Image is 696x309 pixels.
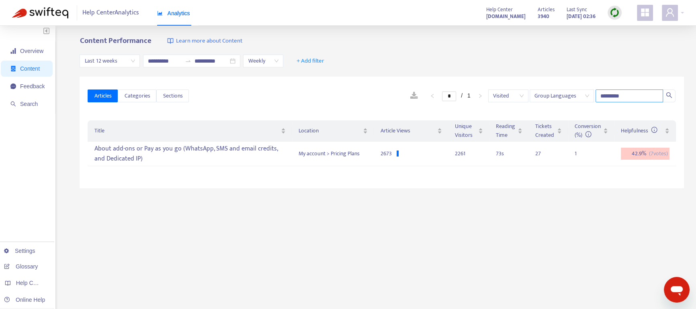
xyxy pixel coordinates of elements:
[297,56,324,66] span: + Add filter
[94,142,286,165] div: About add-ons or Pay as you go (WhatsApp, SMS and email credits, and Dedicated IP)
[88,89,118,102] button: Articles
[248,55,278,67] span: Weekly
[94,91,111,100] span: Articles
[649,149,668,158] span: ( 7 votes)
[292,120,374,142] th: Location
[20,101,38,107] span: Search
[20,65,40,72] span: Content
[157,10,163,16] span: area-chart
[167,38,174,44] img: image-link
[426,91,439,101] li: Previous Page
[156,89,189,102] button: Sections
[567,12,596,21] strong: [DATE] 02:36
[20,83,45,89] span: Feedback
[640,8,650,17] span: appstore
[10,66,16,71] span: container
[185,58,191,64] span: swap-right
[157,10,190,16] span: Analytics
[493,90,524,102] span: Visited
[496,149,522,158] div: 73 s
[4,248,35,254] a: Settings
[94,126,279,135] span: Title
[176,37,242,46] span: Learn more about Content
[292,142,374,166] td: My account > Pricing Plans
[666,92,672,98] span: search
[430,94,435,98] span: left
[185,58,191,64] span: to
[10,101,16,107] span: search
[534,90,589,102] span: Group Languages
[12,7,68,18] img: Swifteq
[426,91,439,101] button: left
[124,91,150,100] span: Categories
[82,5,139,20] span: Help Center Analytics
[20,48,43,54] span: Overview
[10,83,16,89] span: message
[381,149,397,158] div: 2673
[448,120,489,142] th: Unique Visitors
[84,55,135,67] span: Last 12 weeks
[163,91,182,100] span: Sections
[381,126,436,135] span: Article Views
[535,122,556,140] span: Tickets Created
[442,91,471,101] li: 1/1
[374,120,448,142] th: Article Views
[567,5,587,14] span: Last Sync
[486,5,513,14] span: Help Center
[474,91,487,101] li: Next Page
[88,120,292,142] th: Title
[4,263,38,270] a: Glossary
[291,55,330,67] button: + Add filter
[4,297,45,303] a: Online Help
[118,89,156,102] button: Categories
[80,35,151,47] b: Content Performance
[10,48,16,54] span: signal
[455,122,477,140] span: Unique Visitors
[16,280,49,286] span: Help Centers
[538,5,555,14] span: Articles
[664,277,690,303] iframe: Button to launch messaging window
[621,126,657,135] span: Helpfulness
[478,94,483,98] span: right
[496,122,516,140] span: Reading Time
[474,91,487,101] button: right
[299,126,361,135] span: Location
[535,149,551,158] div: 27
[538,12,549,21] strong: 3940
[610,8,620,18] img: sync.dc5367851b00ba804db3.png
[529,120,569,142] th: Tickets Created
[486,12,526,21] a: [DOMAIN_NAME]
[665,8,675,17] span: user
[489,120,529,142] th: Reading Time
[575,149,591,158] div: 1
[621,148,669,160] div: 42.9 %
[461,92,463,99] span: /
[455,149,483,158] div: 2261
[167,37,242,46] a: Learn more about Content
[575,122,601,140] span: Conversion (%)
